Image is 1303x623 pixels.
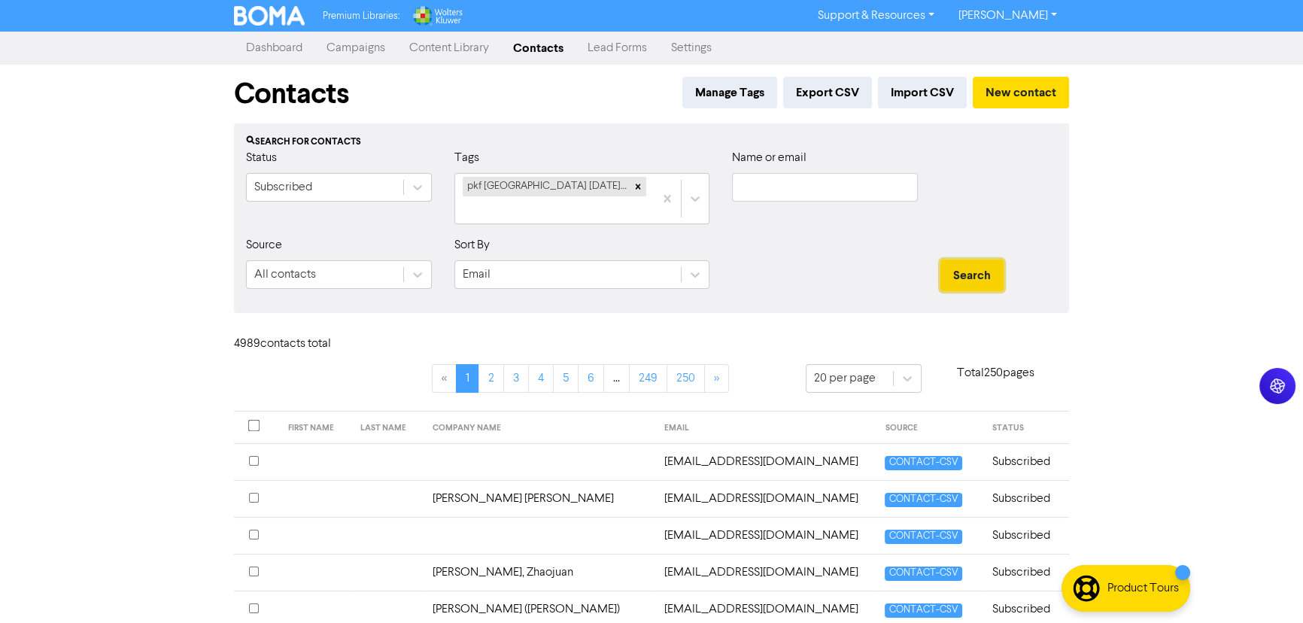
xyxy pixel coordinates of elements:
th: LAST NAME [351,411,424,444]
button: New contact [973,77,1069,108]
a: Page 249 [629,364,667,393]
span: CONTACT-CSV [885,603,961,618]
h1: Contacts [234,77,349,111]
th: FIRST NAME [279,411,351,444]
td: [PERSON_NAME], Zhaojuan [424,555,655,591]
a: Page 2 [478,364,504,393]
th: STATUS [983,411,1069,444]
h6: 4989 contact s total [234,337,354,351]
a: » [704,364,729,393]
td: Subscribed [983,518,1069,555]
td: 01gwinny@gmail.com [655,444,876,481]
div: Subscribed [254,178,312,196]
td: Subscribed [983,555,1069,591]
div: Email [463,266,491,284]
a: [PERSON_NAME] [946,4,1069,28]
a: Contacts [501,33,576,63]
td: Subscribed [983,444,1069,481]
iframe: Chat Widget [1228,551,1303,623]
a: Page 4 [528,364,554,393]
th: EMAIL [655,411,876,444]
a: Settings [659,33,724,63]
label: Sort By [454,236,490,254]
a: Lead Forms [576,33,659,63]
label: Name or email [732,149,806,167]
td: [PERSON_NAME] [PERSON_NAME] [424,481,655,518]
a: Dashboard [234,33,314,63]
button: Manage Tags [682,77,777,108]
label: Tags [454,149,479,167]
td: 1599367980@qq.com [655,555,876,591]
span: CONTACT-CSV [885,493,961,507]
a: Page 3 [503,364,529,393]
a: Support & Resources [806,4,946,28]
a: Page 1 is your current page [456,364,479,393]
p: Total 250 pages [922,364,1069,382]
label: Source [246,236,282,254]
span: CONTACT-CSV [885,567,961,581]
div: All contacts [254,266,316,284]
th: COMPANY NAME [424,411,655,444]
th: SOURCE [876,411,983,444]
span: CONTACT-CSV [885,456,961,470]
td: 12zemmeryfidd@gmail.com [655,518,876,555]
label: Status [246,149,277,167]
a: Content Library [397,33,501,63]
a: Page 6 [578,364,604,393]
div: Search for contacts [246,135,1057,149]
button: Import CSV [878,77,967,108]
div: 20 per page [814,369,876,387]
a: Campaigns [314,33,397,63]
a: Page 5 [553,364,579,393]
span: CONTACT-CSV [885,530,961,544]
button: Export CSV [783,77,872,108]
img: Wolters Kluwer [412,6,463,26]
div: pkf [GEOGRAPHIC_DATA] [DATE] - client list [463,177,630,196]
span: Premium Libraries: [323,11,399,21]
img: BOMA Logo [234,6,305,26]
td: 1183cvicrd@gmail.com [655,481,876,518]
td: Subscribed [983,481,1069,518]
button: Search [940,260,1004,291]
a: Page 250 [667,364,705,393]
